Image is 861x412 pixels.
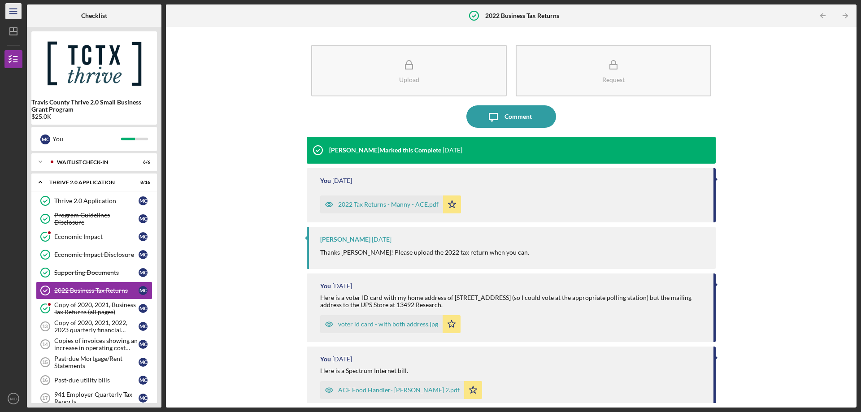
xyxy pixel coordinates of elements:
[36,389,152,407] a: 17941 Employer Quarterly Tax ReportsMC
[443,147,462,154] time: 2024-10-23 18:03
[134,180,150,185] div: 8 / 16
[602,76,625,83] div: Request
[31,113,157,120] div: $25.0K
[338,321,438,328] div: voter id card - with both address.jpg
[485,12,559,19] b: 2022 Business Tax Returns
[31,99,157,113] b: Travis County Thrive 2.0 Small Business Grant Program
[332,177,352,184] time: 2024-10-22 15:53
[338,386,460,394] div: ACE Food Handler- [PERSON_NAME] 2.pdf
[320,282,331,290] div: You
[329,147,441,154] div: [PERSON_NAME] Marked this Complete
[139,268,148,277] div: M C
[139,376,148,385] div: M C
[338,201,439,208] div: 2022 Tax Returns - Manny - ACE.pdf
[332,282,352,290] time: 2024-10-21 22:12
[54,377,139,384] div: Past‐due utility bills
[31,36,157,90] img: Product logo
[54,233,139,240] div: Economic Impact
[139,358,148,367] div: M C
[139,394,148,403] div: M C
[81,12,107,19] b: Checklist
[40,134,50,144] div: M C
[36,371,152,389] a: 16Past‐due utility billsMC
[139,232,148,241] div: M C
[36,317,152,335] a: 13Copy of 2020, 2021, 2022, 2023 quarterly financial statementsMC
[139,304,148,313] div: M C
[320,315,461,333] button: voter id card - with both address.jpg
[504,105,532,128] div: Comment
[54,337,139,351] div: Copies of invoices showing an increase in operating cost since [DATE]
[54,287,139,294] div: 2022 Business Tax Returns
[36,228,152,246] a: Economic ImpactMC
[57,160,128,165] div: Waitlist Check-in
[320,381,482,399] button: ACE Food Handler- [PERSON_NAME] 2.pdf
[320,177,331,184] div: You
[139,250,148,259] div: M C
[36,299,152,317] a: Copy of 2020, 2021, Business Tax Returns (all pages)MC
[139,286,148,295] div: M C
[42,324,48,329] tspan: 13
[36,246,152,264] a: Economic Impact DisclosureMC
[139,214,148,223] div: M C
[332,356,352,363] time: 2024-10-21 22:10
[320,236,370,243] div: [PERSON_NAME]
[4,390,22,408] button: MC
[36,335,152,353] a: 14Copies of invoices showing an increase in operating cost since [DATE]MC
[36,210,152,228] a: Program Guidelines DisclosureMC
[466,105,556,128] button: Comment
[54,319,139,334] div: Copy of 2020, 2021, 2022, 2023 quarterly financial statements
[54,197,139,204] div: Thrive 2.0 Application
[36,353,152,371] a: 15Past‐due Mortgage/Rent StatementsMC
[49,180,128,185] div: Thrive 2.0 Application
[36,192,152,210] a: Thrive 2.0 ApplicationMC
[42,395,48,401] tspan: 17
[372,236,391,243] time: 2024-10-21 22:30
[139,340,148,349] div: M C
[52,131,121,147] div: You
[10,396,17,401] text: MC
[139,196,148,205] div: M C
[42,360,48,365] tspan: 15
[54,251,139,258] div: Economic Impact Disclosure
[320,195,461,213] button: 2022 Tax Returns - Manny - ACE.pdf
[42,342,48,347] tspan: 14
[54,269,139,276] div: Supporting Documents
[134,160,150,165] div: 6 / 6
[54,355,139,369] div: Past‐due Mortgage/Rent Statements
[320,294,704,308] div: Here is a voter ID card with my home address of [STREET_ADDRESS] (so I could vote at the appropri...
[42,377,48,383] tspan: 16
[36,282,152,299] a: 2022 Business Tax ReturnsMC
[311,45,507,96] button: Upload
[54,301,139,316] div: Copy of 2020, 2021, Business Tax Returns (all pages)
[320,367,408,374] div: Here is a Spectrum Internet bill.
[516,45,711,96] button: Request
[399,76,419,83] div: Upload
[54,212,139,226] div: Program Guidelines Disclosure
[36,264,152,282] a: Supporting DocumentsMC
[320,247,529,257] p: Thanks [PERSON_NAME]! Please upload the 2022 tax return when you can.
[54,391,139,405] div: 941 Employer Quarterly Tax Reports
[139,322,148,331] div: M C
[320,356,331,363] div: You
